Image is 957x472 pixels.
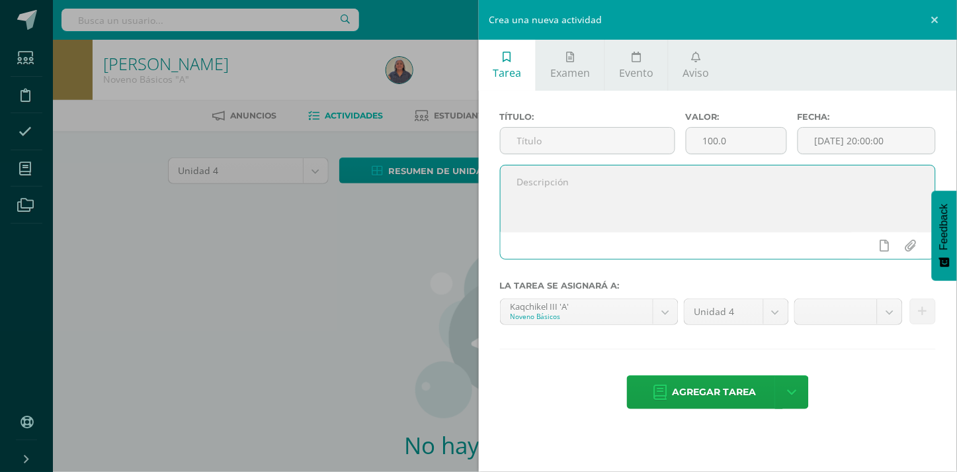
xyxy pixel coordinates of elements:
span: Aviso [683,66,710,80]
span: Evento [619,66,653,80]
a: Unidad 4 [685,299,788,324]
label: Valor: [686,112,787,122]
div: Noveno Básicos [511,312,643,321]
input: Fecha de entrega [798,128,935,154]
span: Agregar tarea [673,376,757,408]
span: Unidad 4 [694,299,753,324]
input: Título [501,128,675,154]
span: Tarea [493,66,521,80]
span: Feedback [938,204,950,250]
a: Kaqchikel III 'A'Noveno Básicos [501,299,678,324]
input: Puntos máximos [687,128,786,154]
a: Aviso [669,40,724,91]
button: Feedback - Mostrar encuesta [932,191,957,281]
label: Fecha: [798,112,936,122]
span: Examen [550,66,590,80]
label: Título: [500,112,675,122]
a: Tarea [479,40,536,91]
label: La tarea se asignará a: [500,281,936,291]
a: Evento [605,40,668,91]
a: Examen [536,40,604,91]
div: Kaqchikel III 'A' [511,299,643,312]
